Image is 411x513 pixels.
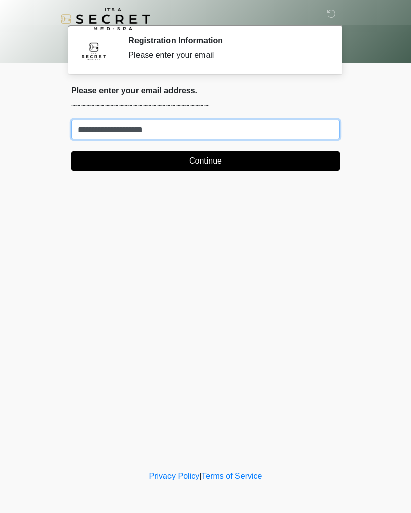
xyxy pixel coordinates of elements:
[71,86,340,95] h2: Please enter your email address.
[79,36,109,66] img: Agent Avatar
[149,472,200,480] a: Privacy Policy
[71,100,340,112] p: ~~~~~~~~~~~~~~~~~~~~~~~~~~~~~
[128,36,325,45] h2: Registration Information
[71,151,340,171] button: Continue
[199,472,201,480] a: |
[128,49,325,61] div: Please enter your email
[201,472,262,480] a: Terms of Service
[61,8,150,30] img: It's A Secret Med Spa Logo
